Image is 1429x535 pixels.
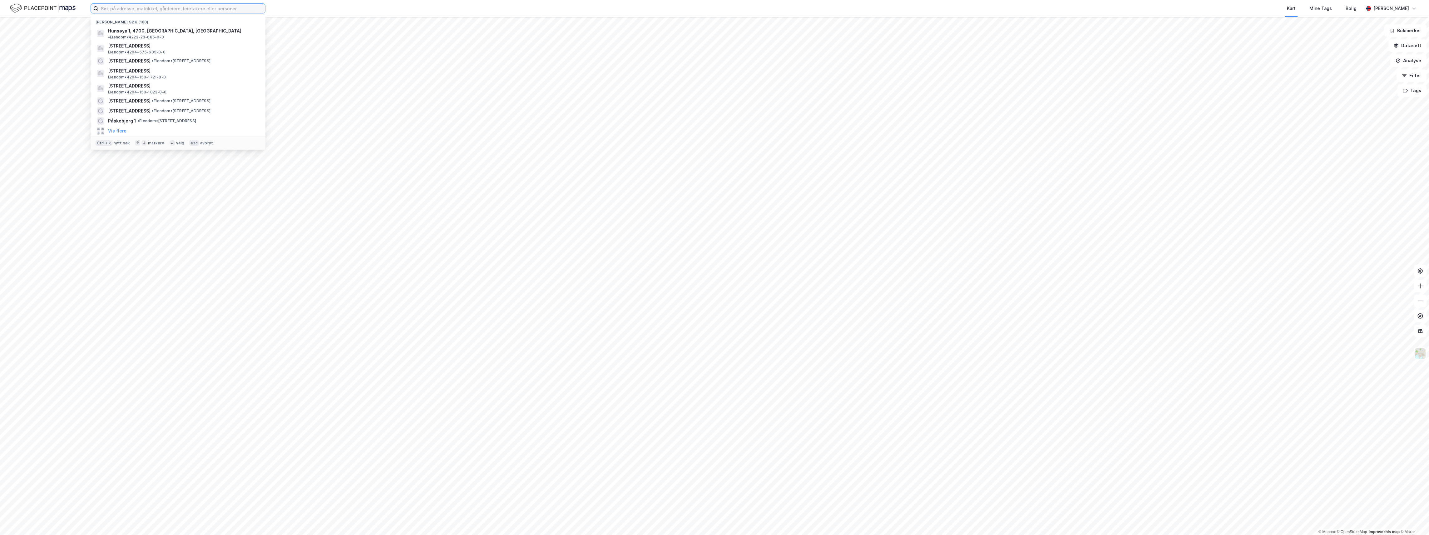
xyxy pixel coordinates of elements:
a: OpenStreetMap [1337,530,1367,534]
div: Kart [1287,5,1296,12]
span: [STREET_ADDRESS] [108,57,151,65]
input: Søk på adresse, matrikkel, gårdeiere, leietakere eller personer [98,4,265,13]
iframe: Chat Widget [1398,505,1429,535]
span: [STREET_ADDRESS] [108,42,258,50]
a: Improve this map [1369,530,1400,534]
div: [PERSON_NAME] [1373,5,1409,12]
button: Vis flere [108,127,126,135]
div: Kontrollprogram for chat [1398,505,1429,535]
span: [STREET_ADDRESS] [108,82,258,90]
span: • [137,118,139,123]
button: Filter [1397,69,1427,82]
span: Eiendom • 4223-23-685-0-0 [108,35,164,40]
span: • [152,108,154,113]
span: Eiendom • [STREET_ADDRESS] [152,58,210,63]
span: [STREET_ADDRESS] [108,67,258,75]
img: logo.f888ab2527a4732fd821a326f86c7f29.svg [10,3,76,14]
span: Eiendom • 4204-150-1721-0-0 [108,75,166,80]
span: [STREET_ADDRESS] [108,107,151,115]
div: markere [148,141,164,146]
div: nytt søk [114,141,130,146]
div: velg [176,141,185,146]
span: Eiendom • [STREET_ADDRESS] [152,98,210,103]
span: Eiendom • [STREET_ADDRESS] [137,118,196,123]
span: Hunsøya 1, 4700, [GEOGRAPHIC_DATA], [GEOGRAPHIC_DATA] [108,27,241,35]
div: [PERSON_NAME] søk (100) [91,15,265,26]
span: Eiendom • 4204-150-1023-0-0 [108,90,166,95]
div: Bolig [1346,5,1357,12]
img: Z [1414,347,1426,359]
a: Mapbox [1318,530,1336,534]
div: Mine Tags [1309,5,1332,12]
button: Bokmerker [1384,24,1427,37]
span: [STREET_ADDRESS] [108,97,151,105]
button: Datasett [1388,39,1427,52]
div: esc [189,140,199,146]
button: Analyse [1390,54,1427,67]
span: Eiendom • 4204-575-605-0-0 [108,50,166,55]
span: Påskebjerg 1 [108,117,136,125]
span: • [152,58,154,63]
span: Eiendom • [STREET_ADDRESS] [152,108,210,113]
span: • [152,98,154,103]
span: • [108,35,110,39]
div: avbryt [200,141,213,146]
button: Tags [1397,84,1427,97]
div: Ctrl + k [96,140,112,146]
